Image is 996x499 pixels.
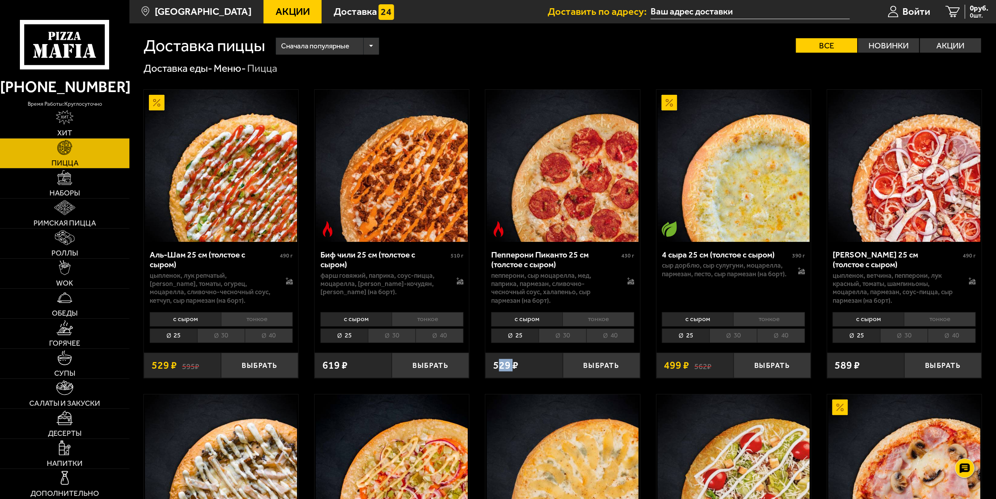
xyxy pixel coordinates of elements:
span: 510 г [451,252,464,259]
p: цыпленок, лук репчатый, [PERSON_NAME], томаты, огурец, моцарелла, сливочно-чесночный соус, кетчуп... [150,272,275,305]
li: с сыром [491,312,563,327]
s: 595 ₽ [182,360,199,371]
input: Ваш адрес доставки [651,5,850,19]
p: цыпленок, ветчина, пепперони, лук красный, томаты, шампиньоны, моцарелла, пармезан, соус-пицца, с... [833,272,958,305]
div: Пепперони Пиканто 25 см (толстое с сыром) [491,250,619,270]
li: с сыром [833,312,904,327]
span: Римская пицца [34,219,96,227]
span: Доставить по адресу: [548,7,651,17]
span: 430 г [621,252,634,259]
li: 40 [416,329,464,343]
h1: Доставка пиццы [143,37,265,54]
img: Аль-Шам 25 см (толстое с сыром) [145,90,297,242]
a: Острое блюдоПепперони Пиканто 25 см (толстое с сыром) [485,90,640,242]
span: Акции [276,7,310,17]
span: Десерты [48,430,81,437]
img: Акционный [662,95,677,110]
a: Петровская 25 см (толстое с сыром) [827,90,982,242]
li: с сыром [150,312,221,327]
li: 30 [880,329,928,343]
span: Пицца [51,159,78,167]
s: 562 ₽ [694,360,711,371]
span: Обеды [52,309,78,317]
li: 40 [245,329,293,343]
img: Вегетарианское блюдо [662,221,677,237]
img: Биф чили 25 см (толстое с сыром) [316,90,468,242]
li: 25 [662,329,709,343]
li: тонкое [392,312,464,327]
img: Петровская 25 см (толстое с сыром) [828,90,980,242]
a: АкционныйВегетарианское блюдо4 сыра 25 см (толстое с сыром) [656,90,811,242]
span: Войти [902,7,930,17]
span: Хит [57,129,72,137]
img: Акционный [832,400,848,415]
li: тонкое [733,312,805,327]
div: 4 сыра 25 см (толстое с сыром) [662,250,790,260]
li: 30 [709,329,757,343]
span: 490 г [280,252,293,259]
p: фарш говяжий, паприка, соус-пицца, моцарелла, [PERSON_NAME]-кочудян, [PERSON_NAME] (на борт). [320,272,446,297]
li: 30 [368,329,416,343]
span: Сначала популярные [281,36,349,56]
button: Выбрать [392,353,469,378]
div: Пицца [247,62,277,75]
li: тонкое [221,312,293,327]
li: тонкое [904,312,976,327]
img: Пепперони Пиканто 25 см (толстое с сыром) [487,90,639,242]
span: 490 г [963,252,976,259]
div: Аль-Шам 25 см (толстое с сыром) [150,250,278,270]
button: Выбрать [734,353,811,378]
span: 589 ₽ [835,360,860,371]
span: Салаты и закуски [29,400,100,407]
span: Супы [54,369,75,377]
label: Акции [920,38,981,53]
a: Доставка еды- [143,62,212,75]
span: 0 шт. [970,12,988,19]
span: 0 руб. [970,5,988,12]
span: Напитки [47,460,83,467]
span: [GEOGRAPHIC_DATA] [155,7,251,17]
span: 529 ₽ [152,360,177,371]
label: Новинки [858,38,919,53]
img: Акционный [149,95,165,110]
span: 529 ₽ [493,360,518,371]
li: 30 [197,329,245,343]
button: Выбрать [221,353,298,378]
span: Горячее [49,339,80,347]
img: Острое блюдо [320,221,336,237]
p: пепперони, сыр Моцарелла, мед, паприка, пармезан, сливочно-чесночный соус, халапеньо, сыр пармеза... [491,272,617,305]
span: 619 ₽ [322,360,348,371]
a: АкционныйАль-Шам 25 см (толстое с сыром) [144,90,298,242]
button: Выбрать [563,353,640,378]
li: 40 [586,329,634,343]
a: Острое блюдоБиф чили 25 см (толстое с сыром) [315,90,469,242]
span: Наборы [50,189,80,197]
li: 25 [491,329,539,343]
li: с сыром [320,312,392,327]
button: Выбрать [904,353,982,378]
li: 25 [833,329,880,343]
span: Роллы [51,249,78,257]
div: Биф чили 25 см (толстое с сыром) [320,250,449,270]
div: [PERSON_NAME] 25 см (толстое с сыром) [833,250,961,270]
span: 499 ₽ [664,360,689,371]
img: 4 сыра 25 см (толстое с сыром) [658,90,810,242]
span: WOK [56,279,73,287]
li: тонкое [563,312,634,327]
span: Дополнительно [30,490,99,497]
li: 25 [320,329,368,343]
span: 390 г [792,252,805,259]
li: 40 [757,329,805,343]
li: 25 [150,329,197,343]
img: Острое блюдо [491,221,506,237]
p: сыр дорблю, сыр сулугуни, моцарелла, пармезан, песто, сыр пармезан (на борт). [662,261,787,278]
li: 30 [539,329,586,343]
label: Все [796,38,857,53]
a: Меню- [214,62,246,75]
span: Доставка [334,7,377,17]
li: с сыром [662,312,733,327]
img: 15daf4d41897b9f0e9f617042186c801.svg [379,4,394,20]
li: 40 [928,329,976,343]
